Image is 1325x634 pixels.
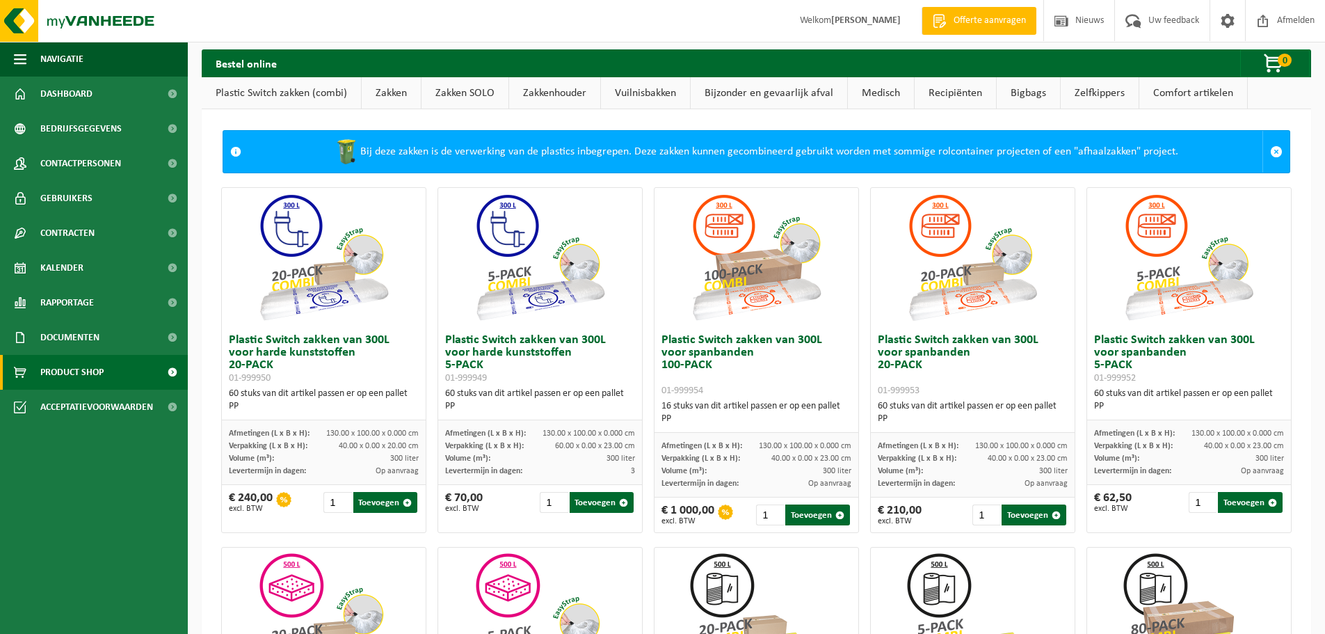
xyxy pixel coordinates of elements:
span: Offerte aanvragen [950,14,1029,28]
div: 60 stuks van dit artikel passen er op een pallet [878,400,1068,425]
input: 1 [540,492,568,513]
button: Toevoegen [1002,505,1066,525]
span: 130.00 x 100.00 x 0.000 cm [326,429,419,438]
span: 40.00 x 0.00 x 23.00 cm [988,454,1068,463]
span: 01-999954 [661,386,703,396]
span: Verpakking (L x B x H): [661,454,740,463]
span: 40.00 x 0.00 x 20.00 cm [339,442,419,450]
img: 01-999950 [254,188,393,327]
span: Afmetingen (L x B x H): [229,429,310,438]
span: Navigatie [40,42,83,77]
span: Afmetingen (L x B x H): [878,442,958,450]
span: Afmetingen (L x B x H): [445,429,526,438]
input: 1 [1189,492,1216,513]
span: 130.00 x 100.00 x 0.000 cm [543,429,635,438]
button: 0 [1240,49,1310,77]
span: Levertermijn in dagen: [229,467,306,475]
span: 40.00 x 0.00 x 23.00 cm [1204,442,1284,450]
span: 0 [1278,54,1292,67]
a: Medisch [848,77,914,109]
a: Zakkenhouder [509,77,600,109]
div: PP [1094,400,1284,413]
span: Volume (m³): [1094,454,1139,463]
h2: Bestel online [202,49,291,77]
h3: Plastic Switch zakken van 300L voor spanbanden 100-PACK [661,334,851,397]
span: Documenten [40,320,99,355]
span: 130.00 x 100.00 x 0.000 cm [975,442,1068,450]
a: Plastic Switch zakken (combi) [202,77,361,109]
h3: Plastic Switch zakken van 300L voor harde kunststoffen 5-PACK [445,334,635,384]
div: € 70,00 [445,492,483,513]
a: Comfort artikelen [1139,77,1247,109]
span: Acceptatievoorwaarden [40,390,153,425]
h3: Plastic Switch zakken van 300L voor harde kunststoffen 20-PACK [229,334,419,384]
a: Sluit melding [1262,131,1290,173]
span: Verpakking (L x B x H): [229,442,307,450]
span: Volume (m³): [229,454,274,463]
span: 130.00 x 100.00 x 0.000 cm [1191,429,1284,438]
span: 60.00 x 0.00 x 23.00 cm [555,442,635,450]
span: Product Shop [40,355,104,390]
span: Verpakking (L x B x H): [445,442,524,450]
span: excl. BTW [878,517,922,525]
span: Gebruikers [40,181,93,216]
span: Levertermijn in dagen: [661,480,739,488]
span: Contracten [40,216,95,251]
span: 300 liter [390,454,419,463]
span: Op aanvraag [376,467,419,475]
span: 300 liter [1039,467,1068,475]
button: Toevoegen [785,505,850,525]
span: 01-999950 [229,373,271,383]
img: 01-999952 [1119,188,1258,327]
span: Verpakking (L x B x H): [1094,442,1173,450]
div: 60 stuks van dit artikel passen er op een pallet [229,388,419,413]
div: PP [661,413,851,425]
span: excl. BTW [661,517,714,525]
span: excl. BTW [445,505,483,513]
h3: Plastic Switch zakken van 300L voor spanbanden 20-PACK [878,334,1068,397]
span: Levertermijn in dagen: [445,467,522,475]
span: 300 liter [823,467,851,475]
div: 16 stuks van dit artikel passen er op een pallet [661,400,851,425]
span: Volume (m³): [878,467,923,475]
a: Bigbags [997,77,1060,109]
span: Dashboard [40,77,93,111]
span: 01-999952 [1094,373,1136,383]
span: 300 liter [1255,454,1284,463]
img: 01-999954 [686,188,826,327]
input: 1 [756,505,784,525]
span: excl. BTW [1094,505,1132,513]
a: Zelfkippers [1061,77,1139,109]
span: 3 [631,467,635,475]
img: 01-999953 [903,188,1042,327]
a: Zakken SOLO [421,77,508,109]
input: 1 [323,492,351,513]
span: 130.00 x 100.00 x 0.000 cm [759,442,851,450]
a: Zakken [362,77,421,109]
button: Toevoegen [353,492,418,513]
span: Levertermijn in dagen: [1094,467,1171,475]
span: 300 liter [607,454,635,463]
div: 60 stuks van dit artikel passen er op een pallet [445,388,635,413]
span: Verpakking (L x B x H): [878,454,956,463]
span: 01-999953 [878,386,920,396]
span: Op aanvraag [1025,480,1068,488]
div: € 240,00 [229,492,273,513]
a: Vuilnisbakken [601,77,690,109]
strong: [PERSON_NAME] [831,15,901,26]
span: Kalender [40,251,83,285]
span: Op aanvraag [1241,467,1284,475]
span: Levertermijn in dagen: [878,480,955,488]
div: € 1 000,00 [661,505,714,525]
span: 40.00 x 0.00 x 23.00 cm [771,454,851,463]
span: Contactpersonen [40,146,121,181]
div: € 62,50 [1094,492,1132,513]
span: Afmetingen (L x B x H): [1094,429,1175,438]
button: Toevoegen [1218,492,1283,513]
span: excl. BTW [229,505,273,513]
span: 01-999949 [445,373,487,383]
div: PP [445,400,635,413]
span: Rapportage [40,285,94,320]
a: Recipiënten [915,77,996,109]
span: Volume (m³): [661,467,707,475]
